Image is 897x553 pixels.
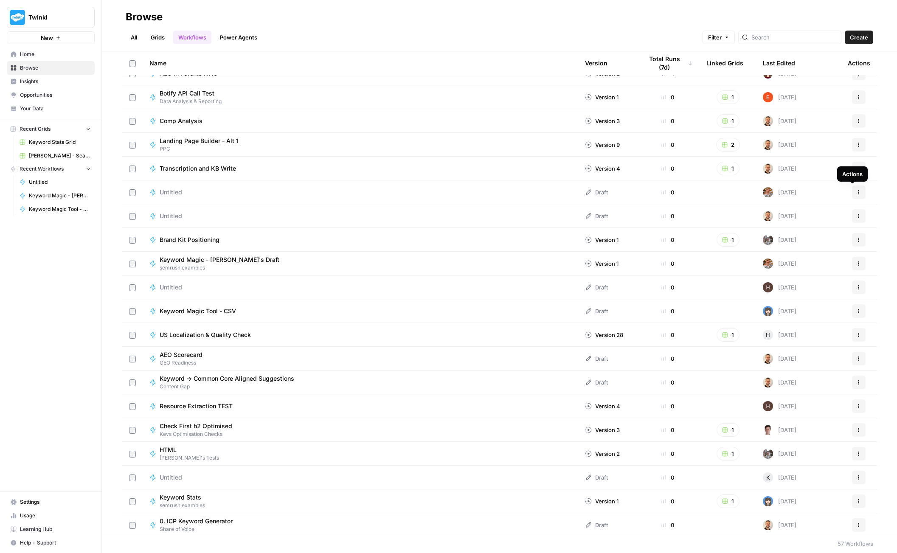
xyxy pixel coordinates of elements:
[763,187,796,197] div: [DATE]
[160,525,239,533] span: Share of Voice
[149,137,571,153] a: Landing Page Builder - Alt 1PPC
[643,449,693,458] div: 0
[14,14,20,20] img: logo_orange.svg
[763,520,796,530] div: [DATE]
[20,78,91,85] span: Insights
[160,502,208,509] span: semrush examples
[643,93,693,101] div: 0
[585,521,608,529] div: Draft
[149,51,571,75] div: Name
[160,145,245,153] span: PPC
[763,520,773,530] img: ggqkytmprpadj6gr8422u7b6ymfp
[149,117,571,125] a: Comp Analysis
[763,401,796,411] div: [DATE]
[149,446,571,462] a: HTML[PERSON_NAME]'s Tests
[7,61,95,75] a: Browse
[160,89,215,98] span: Botify API Call Test
[160,473,182,482] span: Untitled
[643,378,693,387] div: 0
[149,283,571,292] a: Untitled
[160,283,182,292] span: Untitled
[643,521,693,529] div: 0
[20,525,91,533] span: Learning Hub
[763,282,773,292] img: 436bim7ufhw3ohwxraeybzubrpb8
[160,383,301,390] span: Content Gap
[149,236,571,244] a: Brand Kit Positioning
[763,306,773,316] img: b65sxp8wo9gq7o48wcjghdpjk03q
[763,235,796,245] div: [DATE]
[585,212,608,220] div: Draft
[763,496,796,506] div: [DATE]
[763,449,796,459] div: [DATE]
[160,164,236,173] span: Transcription and KB Write
[763,496,773,506] img: b65sxp8wo9gq7o48wcjghdpjk03q
[7,509,95,522] a: Usage
[160,454,219,462] span: [PERSON_NAME]'s Tests
[20,125,51,133] span: Recent Grids
[763,92,773,102] img: 8y9pl6iujm21he1dbx14kgzmrglr
[717,114,740,128] button: 1
[20,105,91,112] span: Your Data
[149,493,571,509] a: Keyword Statssemrush examples
[7,88,95,102] a: Opportunities
[585,449,620,458] div: Version 2
[763,282,796,292] div: [DATE]
[7,536,95,550] button: Help + Support
[22,22,93,29] div: Domain: [DOMAIN_NAME]
[585,426,620,434] div: Version 3
[585,51,607,75] div: Version
[16,135,95,149] a: Keyword Stats Grid
[766,473,770,482] span: K
[149,307,571,315] a: Keyword Magic Tool - CSV
[751,33,838,42] input: Search
[160,493,201,502] span: Keyword Stats
[717,328,740,342] button: 1
[24,14,42,20] div: v 4.0.25
[763,330,796,340] div: [DATE]
[643,497,693,505] div: 0
[717,233,740,247] button: 1
[7,7,95,28] button: Workspace: Twinkl
[585,378,608,387] div: Draft
[149,255,571,272] a: Keyword Magic - [PERSON_NAME]'s Draftsemrush examples
[7,522,95,536] a: Learning Hub
[149,164,571,173] a: Transcription and KB Write
[763,401,773,411] img: 436bim7ufhw3ohwxraeybzubrpb8
[763,140,796,150] div: [DATE]
[585,497,619,505] div: Version 1
[16,202,95,216] a: Keyword Magic Tool - CSV
[585,236,619,244] div: Version 1
[763,116,773,126] img: ggqkytmprpadj6gr8422u7b6ymfp
[838,539,873,548] div: 57 Workflows
[643,164,693,173] div: 0
[149,422,571,438] a: Check First h2 OptimisedKevs Optimisation Checks
[20,165,64,173] span: Recent Workflows
[146,31,170,44] a: Grids
[160,98,222,105] span: Data Analysis & Reporting
[149,331,571,339] a: US Localization & Quality Check
[708,33,722,42] span: Filter
[149,374,571,390] a: Keyword -> Common Core Aligned SuggestionsContent Gap
[585,259,619,268] div: Version 1
[585,164,620,173] div: Version 4
[763,116,796,126] div: [DATE]
[643,354,693,363] div: 0
[160,374,294,383] span: Keyword -> Common Core Aligned Suggestions
[160,430,239,438] span: Kevs Optimisation Checks
[585,188,608,196] div: Draft
[149,402,571,410] a: Resource Extraction TEST
[763,377,796,387] div: [DATE]
[643,331,693,339] div: 0
[160,422,232,430] span: Check First h2 Optimised
[763,163,796,174] div: [DATE]
[845,31,873,44] button: Create
[160,446,212,454] span: HTML
[643,117,693,125] div: 0
[717,447,740,460] button: 1
[763,472,796,483] div: [DATE]
[160,212,182,220] span: Untitled
[763,163,773,174] img: ggqkytmprpadj6gr8422u7b6ymfp
[29,138,91,146] span: Keyword Stats Grid
[149,212,571,220] a: Untitled
[643,212,693,220] div: 0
